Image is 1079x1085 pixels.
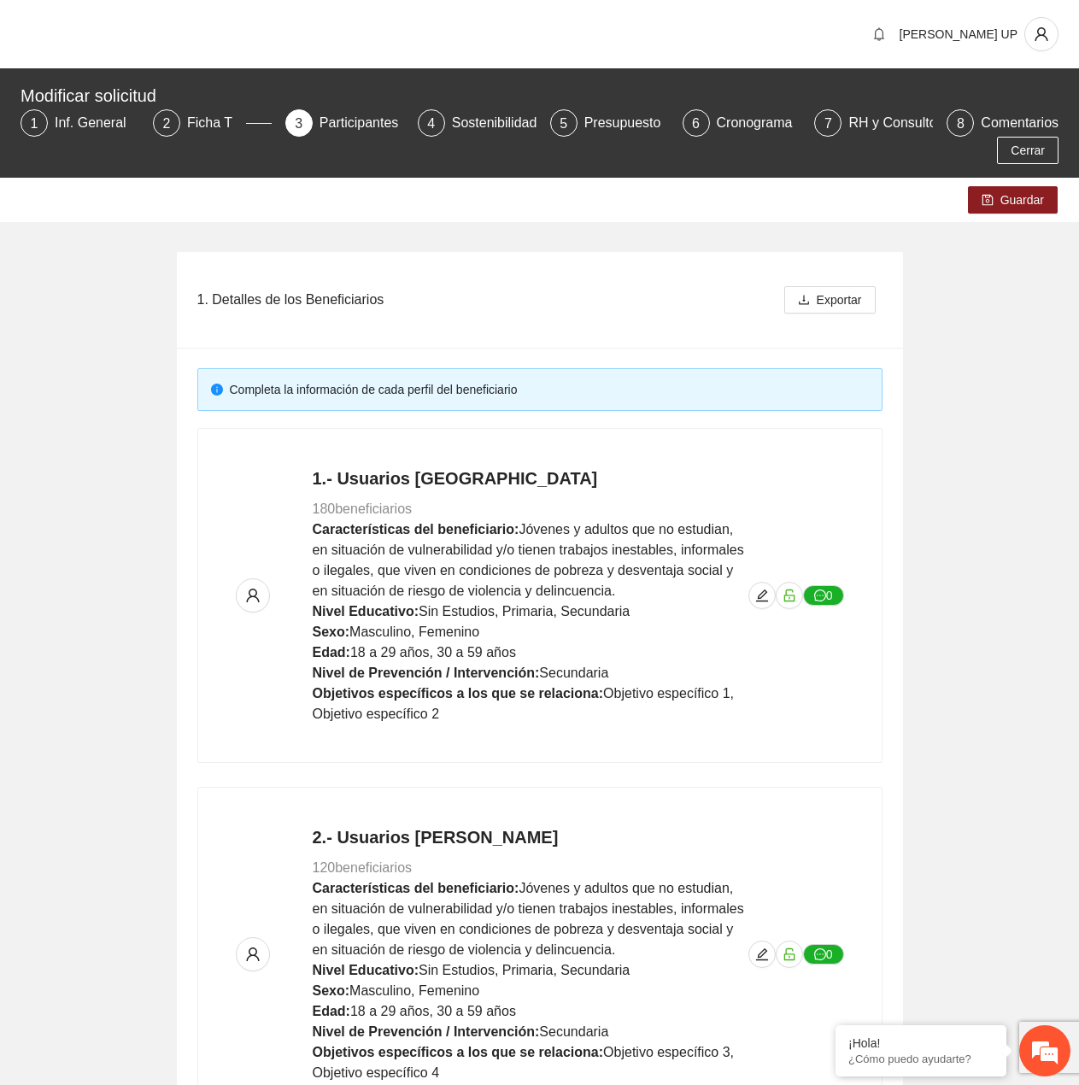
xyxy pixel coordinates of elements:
[313,686,604,701] strong: Objetivos específicos a los que se relaciona:
[349,983,479,998] span: Masculino, Femenino
[313,881,744,957] span: Jóvenes y adultos que no estudian, en situación de vulnerabilidad y/o tienen trabajos inestables,...
[749,947,775,961] span: edit
[419,963,630,977] span: Sin Estudios, Primaria, Secundaria
[418,109,537,137] div: 4Sostenibilidad
[982,194,994,208] span: save
[31,116,38,131] span: 1
[957,116,965,131] span: 8
[236,937,270,971] button: user
[550,109,669,137] div: 5Presupuesto
[162,116,170,131] span: 2
[947,109,1058,137] div: 8Comentarios
[717,109,806,137] div: Cronograma
[539,1024,608,1039] span: Secundaria
[285,109,404,137] div: 3Participantes
[560,116,567,131] span: 5
[452,109,551,137] div: Sostenibilidad
[1011,141,1045,160] span: Cerrar
[749,589,775,602] span: edit
[313,963,419,977] strong: Nivel Educativo:
[981,109,1058,137] div: Comentarios
[313,1004,350,1018] strong: Edad:
[777,589,802,602] span: unlock
[313,522,519,537] strong: Características del beneficiario:
[350,1004,516,1018] span: 18 a 29 años, 30 a 59 años
[784,286,876,314] button: downloadExportar
[900,27,1017,41] span: [PERSON_NAME] UP
[313,1024,540,1039] strong: Nivel de Prevención / Intervención:
[313,1045,604,1059] strong: Objetivos específicos a los que se relaciona:
[848,109,969,137] div: RH y Consultores
[748,941,776,968] button: edit
[350,645,516,660] span: 18 a 29 años, 30 a 59 años
[419,604,630,619] span: Sin Estudios, Primaria, Secundaria
[814,109,933,137] div: 7RH y Consultores
[313,666,540,680] strong: Nivel de Prevención / Intervención:
[313,645,350,660] strong: Edad:
[777,947,802,961] span: unlock
[313,625,350,639] strong: Sexo:
[1000,191,1044,209] span: Guardar
[21,82,1048,109] div: Modificar solicitud
[313,501,413,516] span: 180 beneficiarios
[1025,26,1058,42] span: user
[539,666,608,680] span: Secundaria
[817,290,862,309] span: Exportar
[349,625,479,639] span: Masculino, Femenino
[21,109,139,137] div: 1Inf. General
[237,588,269,603] span: user
[313,522,744,598] span: Jóvenes y adultos que no estudian, en situación de vulnerabilidad y/o tienen trabajos inestables,...
[865,21,893,48] button: bell
[798,294,810,308] span: download
[584,109,675,137] div: Presupuesto
[824,116,832,131] span: 7
[814,589,826,603] span: message
[427,116,435,131] span: 4
[848,1036,994,1050] div: ¡Hola!
[313,881,519,895] strong: Características del beneficiario:
[776,941,803,968] button: unlock
[848,1053,994,1065] p: ¿Cómo puedo ayudarte?
[187,109,246,137] div: Ficha T
[313,466,748,490] h4: 1.- Usuarios [GEOGRAPHIC_DATA]
[153,109,272,137] div: 2Ficha T
[1024,17,1058,51] button: user
[968,186,1058,214] button: saveGuardar
[776,582,803,609] button: unlock
[211,384,223,396] span: info-circle
[997,137,1058,164] button: Cerrar
[197,275,777,324] div: 1. Detalles de los Beneficiarios
[313,825,748,849] h4: 2.- Usuarios [PERSON_NAME]
[803,944,844,965] button: message0
[313,983,350,998] strong: Sexo:
[320,109,413,137] div: Participantes
[55,109,140,137] div: Inf. General
[230,380,869,399] div: Completa la información de cada perfil del beneficiario
[295,116,302,131] span: 3
[692,116,700,131] span: 6
[866,27,892,41] span: bell
[748,582,776,609] button: edit
[814,948,826,962] span: message
[683,109,801,137] div: 6Cronograma
[313,604,419,619] strong: Nivel Educativo:
[803,585,844,606] button: message0
[237,947,269,962] span: user
[313,860,413,875] span: 120 beneficiarios
[236,578,270,613] button: user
